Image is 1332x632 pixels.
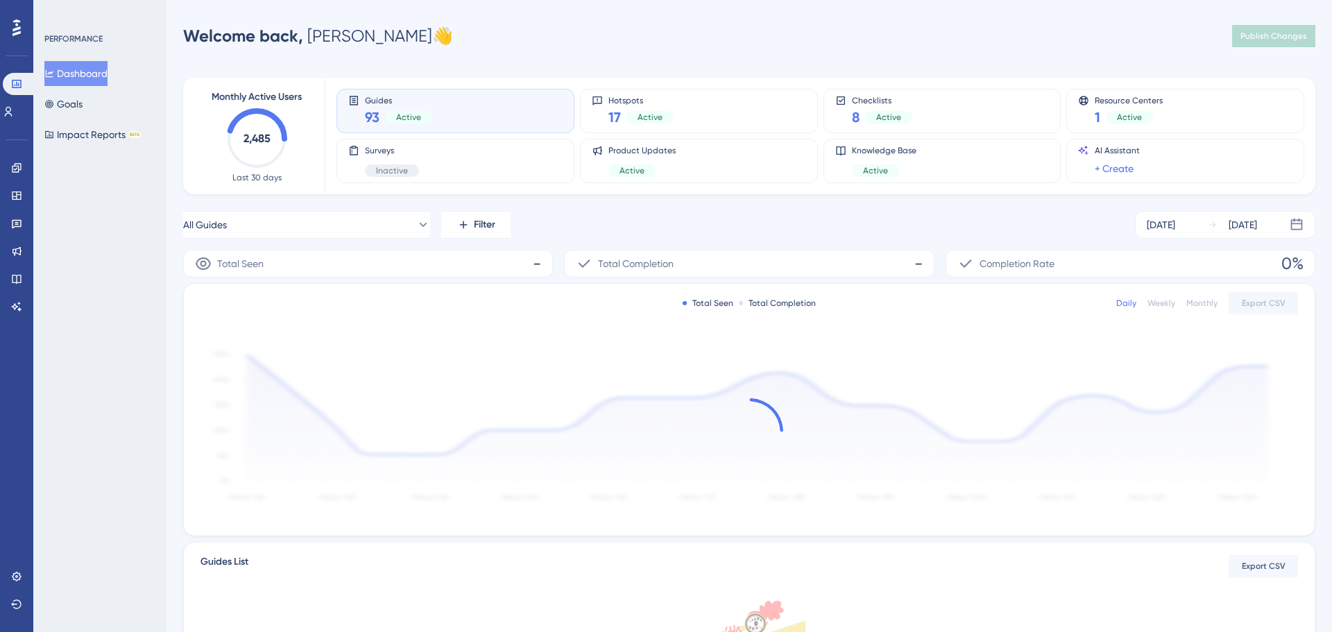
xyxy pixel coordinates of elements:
span: Filter [474,216,495,233]
div: PERFORMANCE [44,33,103,44]
div: Daily [1116,298,1136,309]
a: + Create [1095,160,1134,177]
span: Guides [365,95,432,105]
span: Monthly Active Users [212,89,302,105]
button: Filter [441,211,511,239]
span: AI Assistant [1095,145,1140,156]
div: BETA [128,131,141,138]
span: Export CSV [1242,298,1286,309]
span: Active [396,112,421,123]
button: All Guides [183,211,430,239]
button: Export CSV [1229,292,1298,314]
span: Completion Rate [980,255,1054,272]
span: Publish Changes [1240,31,1307,42]
span: Export CSV [1242,561,1286,572]
span: Inactive [376,165,408,176]
span: Active [876,112,901,123]
span: Welcome back, [183,26,303,46]
span: Active [638,112,663,123]
div: Weekly [1147,298,1175,309]
button: Goals [44,92,83,117]
text: 2,485 [244,132,271,145]
span: Active [863,165,888,176]
span: 8 [852,108,860,127]
span: Total Seen [217,255,264,272]
span: Hotspots [608,95,674,105]
span: 0% [1281,253,1304,275]
span: 93 [365,108,379,127]
span: Knowledge Base [852,145,916,156]
div: Monthly [1186,298,1218,309]
div: Total Completion [739,298,816,309]
span: All Guides [183,216,227,233]
div: [DATE] [1229,216,1257,233]
span: Resource Centers [1095,95,1163,105]
span: Active [620,165,644,176]
span: Surveys [365,145,419,156]
button: Dashboard [44,61,108,86]
div: [DATE] [1147,216,1175,233]
span: 17 [608,108,621,127]
span: Product Updates [608,145,676,156]
div: Total Seen [683,298,733,309]
span: Total Completion [598,255,674,272]
span: Guides List [200,554,248,579]
div: [PERSON_NAME] 👋 [183,25,453,47]
span: Last 30 days [232,172,282,183]
button: Impact ReportsBETA [44,122,141,147]
span: - [533,253,541,275]
span: 1 [1095,108,1100,127]
span: Checklists [852,95,912,105]
button: Export CSV [1229,555,1298,577]
span: - [914,253,923,275]
button: Publish Changes [1232,25,1315,47]
span: Active [1117,112,1142,123]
